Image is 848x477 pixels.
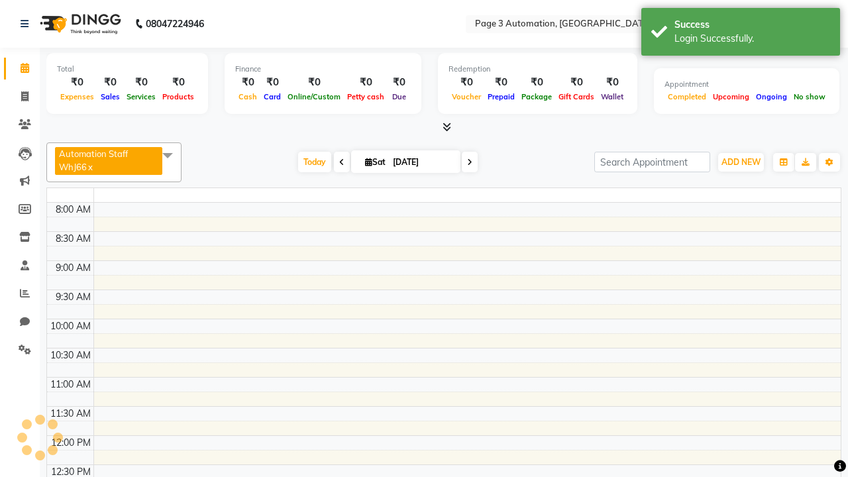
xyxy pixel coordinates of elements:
span: Due [389,92,409,101]
div: ₹0 [97,75,123,90]
div: ₹0 [598,75,627,90]
span: Services [123,92,159,101]
span: Online/Custom [284,92,344,101]
div: ₹0 [57,75,97,90]
span: Prepaid [484,92,518,101]
div: 10:00 AM [48,319,93,333]
span: Completed [664,92,710,101]
div: ₹0 [235,75,260,90]
div: ₹0 [260,75,284,90]
div: Redemption [449,64,627,75]
div: ₹0 [123,75,159,90]
div: ₹0 [344,75,388,90]
span: Package [518,92,555,101]
div: ₹0 [159,75,197,90]
b: 08047224946 [146,5,204,42]
img: logo [34,5,125,42]
button: ADD NEW [718,153,764,172]
div: ₹0 [555,75,598,90]
span: Gift Cards [555,92,598,101]
span: No show [790,92,829,101]
div: 12:00 PM [48,436,93,450]
a: x [87,162,93,172]
input: 2025-10-04 [389,152,455,172]
span: Cash [235,92,260,101]
span: Card [260,92,284,101]
div: ₹0 [449,75,484,90]
div: 11:00 AM [48,378,93,392]
div: 9:00 AM [53,261,93,275]
span: Voucher [449,92,484,101]
span: Petty cash [344,92,388,101]
div: 8:30 AM [53,232,93,246]
div: Login Successfully. [674,32,830,46]
span: ADD NEW [721,157,761,167]
div: ₹0 [518,75,555,90]
span: Sales [97,92,123,101]
div: ₹0 [388,75,411,90]
input: Search Appointment [594,152,710,172]
div: Total [57,64,197,75]
span: Automation Staff WhJ66 [59,148,128,172]
div: Appointment [664,79,829,90]
div: 9:30 AM [53,290,93,304]
span: Upcoming [710,92,753,101]
div: 10:30 AM [48,348,93,362]
span: Today [298,152,331,172]
div: Finance [235,64,411,75]
div: 11:30 AM [48,407,93,421]
div: ₹0 [484,75,518,90]
div: 8:00 AM [53,203,93,217]
div: Success [674,18,830,32]
span: Ongoing [753,92,790,101]
span: Expenses [57,92,97,101]
span: Wallet [598,92,627,101]
span: Sat [362,157,389,167]
div: ₹0 [284,75,344,90]
span: Products [159,92,197,101]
